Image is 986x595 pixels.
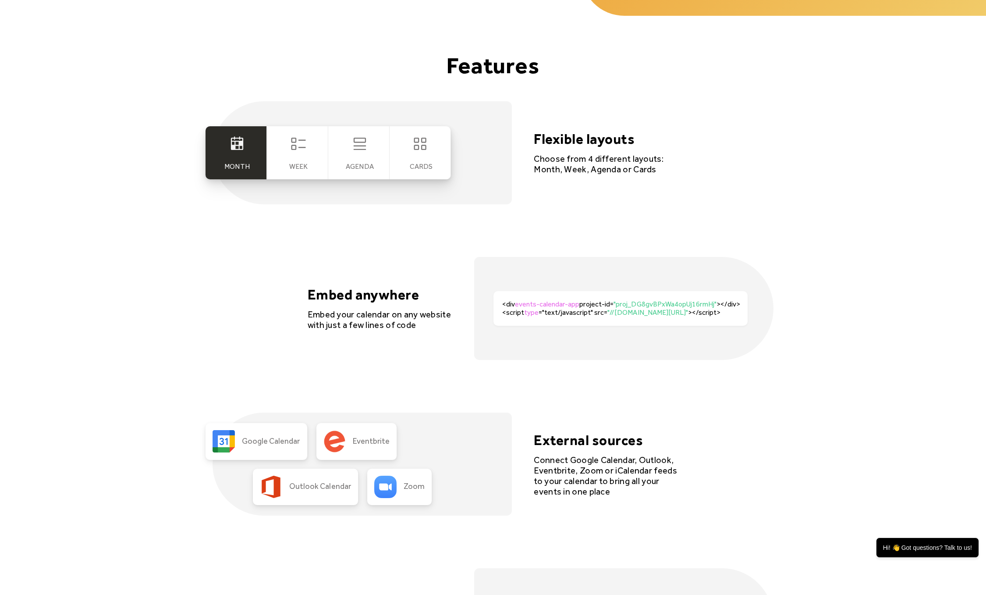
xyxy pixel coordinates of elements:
h4: Embed anywhere [308,286,452,303]
div: Connect Google Calendar, Outlook, Eventbrite, Zoom or iCalendar feeds to your calendar to bring a... [534,455,678,497]
div: Week [289,162,308,171]
h3: Features [213,54,773,77]
div: Eventbrite [353,437,390,446]
span: type [524,308,539,317]
span: events-calendar-app [515,300,579,308]
div: Zoom [404,482,425,492]
div: cards [410,162,433,171]
span: "//[DOMAIN_NAME][URL]" [607,308,688,317]
div: Choose from 4 different layouts: Month, Week, Agenda or Cards [534,153,665,175]
h4: Flexible layouts [534,131,665,147]
div: Month [224,162,250,171]
div: Google Calendar [242,437,300,446]
div: <div project-id= ></div><script ="text/javascript" src= ></script> [502,300,748,317]
div: Agenda [346,162,373,171]
div: Outlook Calendar [289,482,351,492]
span: "proj_DG8gvBPxWa4opUj16rmHj" [614,300,716,308]
div: Embed your calendar on any website with just a few lines of code [308,309,452,330]
h4: External sources [534,432,678,449]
